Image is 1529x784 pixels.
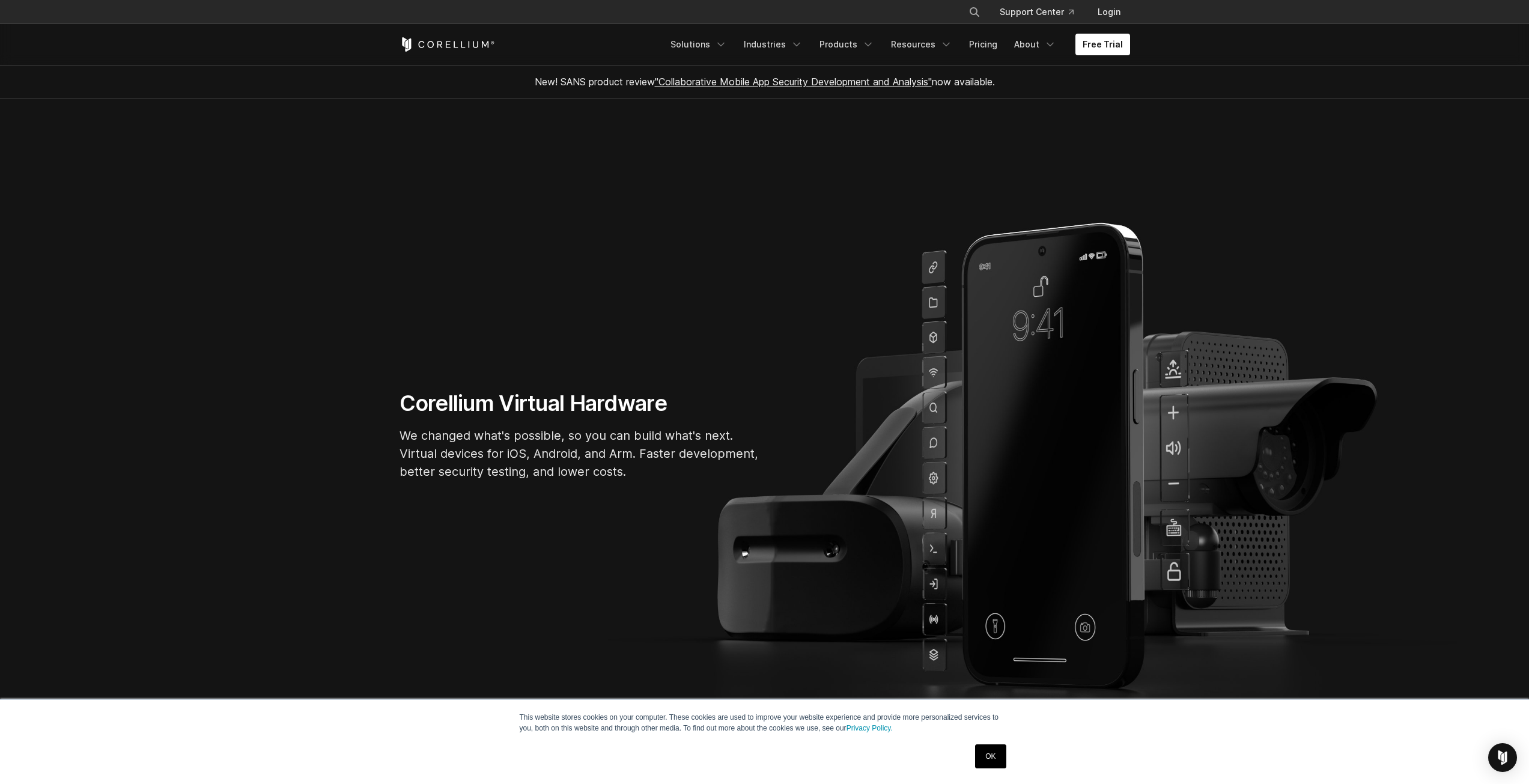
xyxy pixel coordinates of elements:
[1088,1,1130,23] a: Login
[962,34,1005,55] a: Pricing
[990,1,1083,23] a: Support Center
[847,724,893,732] a: Privacy Policy.
[535,76,995,88] span: New! SANS product review now available.
[812,34,881,55] a: Products
[400,390,760,417] h1: Corellium Virtual Hardware
[400,37,495,52] a: Corellium Home
[1075,34,1130,55] a: Free Trial
[663,34,734,55] a: Solutions
[655,76,932,88] a: "Collaborative Mobile App Security Development and Analysis"
[737,34,810,55] a: Industries
[663,34,1130,55] div: Navigation Menu
[975,744,1006,768] a: OK
[400,427,760,481] p: We changed what's possible, so you can build what's next. Virtual devices for iOS, Android, and A...
[1488,743,1517,772] div: Open Intercom Messenger
[954,1,1130,23] div: Navigation Menu
[1007,34,1063,55] a: About
[884,34,959,55] a: Resources
[520,712,1010,734] p: This website stores cookies on your computer. These cookies are used to improve your website expe...
[964,1,985,23] button: Search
